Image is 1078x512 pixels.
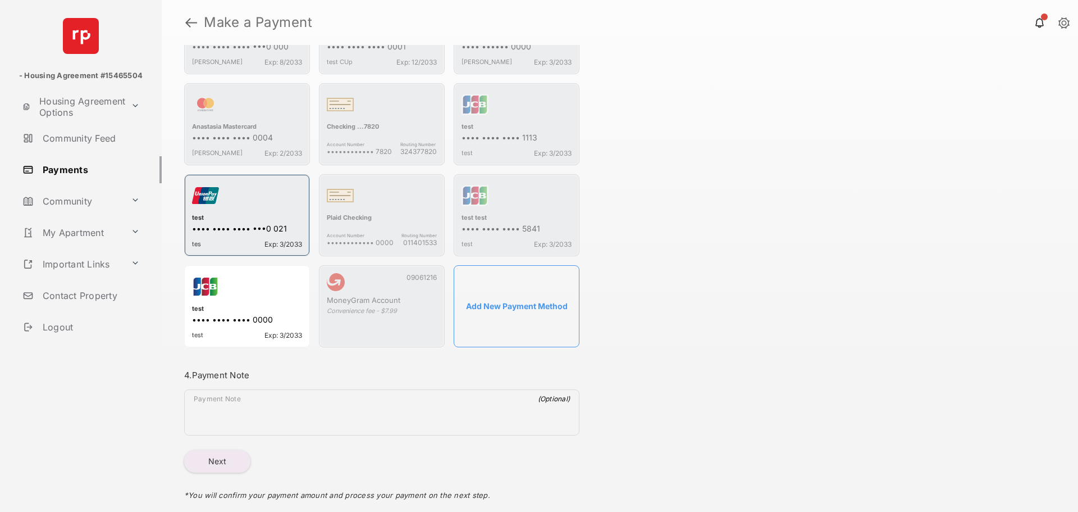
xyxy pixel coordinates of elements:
[462,149,473,157] span: test
[18,219,126,246] a: My Apartment
[454,265,579,347] button: Add New Payment Method
[192,224,302,235] div: •••• •••• •••• •••0 021
[462,224,572,235] div: •••• •••• •••• 5841
[184,265,310,347] div: test•••• •••• •••• 0000testExp: 3/2033
[534,58,572,66] span: Exp: 3/2033
[454,174,579,256] div: test test•••• •••• •••• 5841testExp: 3/2033
[192,123,302,133] div: Anastasia Mastercard
[18,93,126,120] a: Housing Agreement Options
[534,149,572,157] span: Exp: 3/2033
[327,142,392,147] span: Account Number
[18,314,162,341] a: Logout
[327,147,392,156] span: •••••••••••• 7820
[319,83,445,165] div: Checking ...7820Account Number•••••••••••• 7820Routing Number324377820
[327,307,437,315] div: Convenience fee - $7.99
[327,58,353,66] span: test CUp
[319,174,445,256] div: Plaid CheckingAccount Number•••••••••••• 0000Routing Number011401533
[401,233,437,238] span: Routing Number
[454,83,579,165] div: test•••• •••• •••• 1113testExp: 3/2033
[184,370,579,380] h3: 4. Payment Note
[204,16,312,29] strong: Make a Payment
[327,214,437,224] div: Plaid Checking
[18,251,126,278] a: Important Links
[63,18,99,54] img: svg+xml;base64,PHN2ZyB4bWxucz0iaHR0cDovL3d3dy53My5vcmcvMjAwMC9zdmciIHdpZHRoPSI2NCIgaGVpZ2h0PSI2NC...
[462,240,473,248] span: test
[184,450,250,473] button: Next
[19,70,143,81] p: - Housing Agreement #15465504
[18,282,162,309] a: Contact Property
[192,133,302,144] div: •••• •••• •••• 0004
[462,214,572,224] div: test test
[18,125,162,152] a: Community Feed
[184,473,579,511] div: * You will confirm your payment amount and process your payment on the next step.
[327,296,437,307] div: MoneyGram Account
[264,58,302,66] span: Exp: 8/2033
[192,58,243,66] span: [PERSON_NAME]
[327,42,437,53] div: •••• •••• •••• 0001
[192,240,201,248] span: tes
[462,58,512,66] span: [PERSON_NAME]
[192,42,302,53] div: •••• •••• •••• •••0 000
[264,240,302,248] span: Exp: 3/2033
[18,188,126,215] a: Community
[264,331,302,339] span: Exp: 3/2033
[184,174,310,256] div: test•••• •••• •••• •••0 021tesExp: 3/2033
[192,214,302,224] div: test
[264,149,302,157] span: Exp: 2/2033
[401,238,437,247] span: 011401533
[184,83,310,165] div: Anastasia Mastercard•••• •••• •••• 0004[PERSON_NAME]Exp: 2/2033
[192,149,243,157] span: [PERSON_NAME]
[400,147,437,156] span: 324377820
[192,315,302,327] div: •••• •••• •••• 0000
[396,58,437,66] span: Exp: 12/2033
[327,238,394,247] span: •••••••••••• 0000
[192,305,302,315] div: test
[534,240,572,248] span: Exp: 3/2033
[406,273,437,282] span: 09061216
[462,42,572,53] div: •••• •••••• 0000
[18,156,162,183] a: Payments
[400,142,437,147] span: Routing Number
[327,233,394,238] span: Account Number
[192,331,203,339] span: test
[462,123,572,133] div: test
[462,133,572,144] div: •••• •••• •••• 1113
[327,123,437,133] div: Checking ...7820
